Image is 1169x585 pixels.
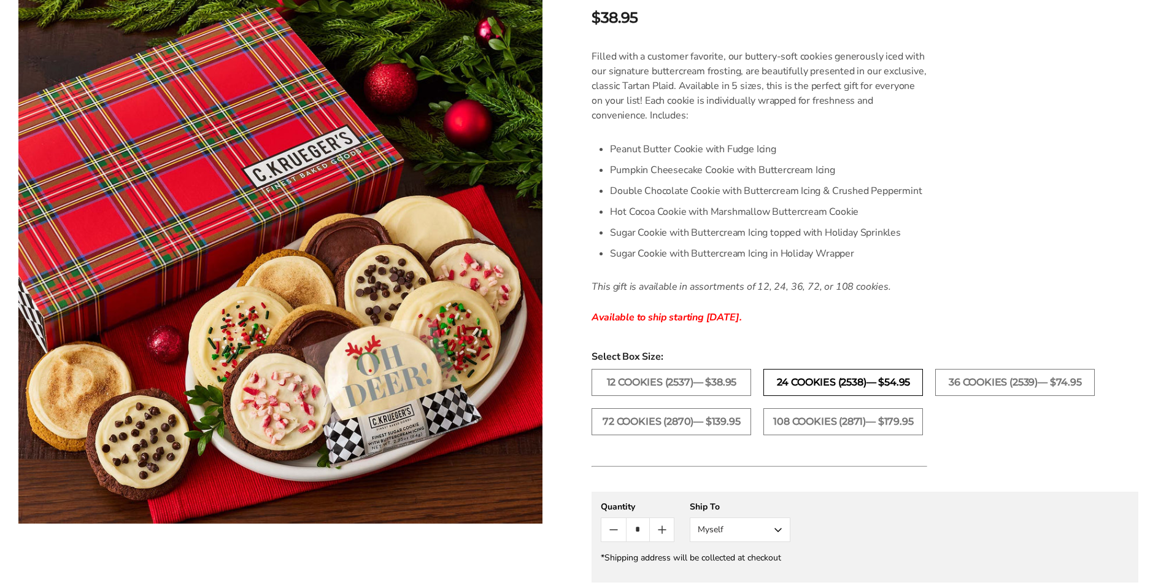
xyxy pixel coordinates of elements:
[610,201,927,222] li: Hot Cocoa Cookie with Marshmallow Buttercream Cookie
[610,160,927,180] li: Pumpkin Cheesecake Cookie with Buttercream Icing
[592,408,751,435] label: 72 Cookies (2870)— $139.95
[592,492,1138,583] gfm-form: New recipient
[763,369,923,396] label: 24 Cookies (2538)— $54.95
[610,243,927,264] li: Sugar Cookie with Buttercream Icing in Holiday Wrapper
[650,518,674,541] button: Count plus
[10,538,127,575] iframe: Sign Up via Text for Offers
[592,311,741,324] span: Available to ship starting [DATE].
[610,222,927,243] li: Sugar Cookie with Buttercream Icing topped with Holiday Sprinkles
[690,517,790,542] button: Myself
[763,408,923,435] label: 108 Cookies (2871)— $179.95
[592,280,890,293] em: This gift is available in assortments of 12, 24, 36, 72, or 108 cookies.
[592,349,1138,364] span: Select Box Size:
[592,7,638,29] span: $38.95
[601,552,1129,564] div: *Shipping address will be collected at checkout
[601,501,674,513] div: Quantity
[592,369,751,396] label: 12 Cookies (2537)— $38.95
[935,369,1095,396] label: 36 Cookies (2539)— $74.95
[610,139,927,160] li: Peanut Butter Cookie with Fudge Icing
[626,518,650,541] input: Quantity
[610,180,927,201] li: Double Chocolate Cookie with Buttercream Icing & Crushed Peppermint
[592,49,927,123] p: Filled with a customer favorite, our buttery-soft cookies generously iced with our signature butt...
[601,518,625,541] button: Count minus
[690,501,790,513] div: Ship To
